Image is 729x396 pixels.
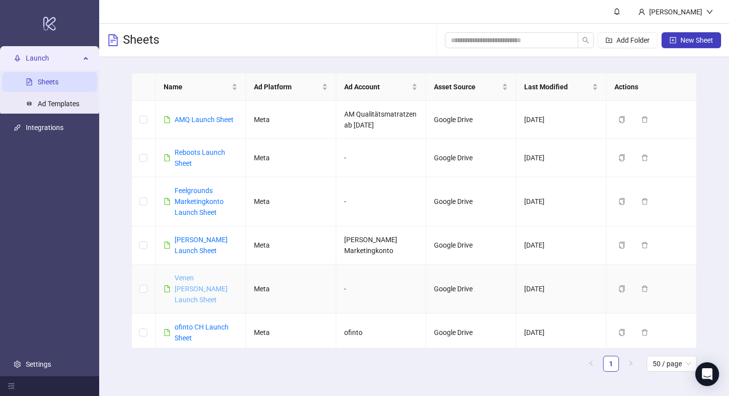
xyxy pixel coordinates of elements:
[516,177,607,226] td: [DATE]
[606,37,612,44] span: folder-add
[434,81,500,92] span: Asset Source
[618,116,625,123] span: copy
[175,236,228,255] a: [PERSON_NAME] Launch Sheet
[164,81,230,92] span: Name
[246,314,336,352] td: Meta
[669,37,676,44] span: plus-square
[583,356,599,372] button: left
[623,356,639,372] button: right
[164,242,171,249] span: file
[107,34,119,46] span: file-text
[164,329,171,336] span: file
[426,314,516,352] td: Google Drive
[246,139,336,177] td: Meta
[516,139,607,177] td: [DATE]
[426,101,516,139] td: Google Drive
[8,383,15,390] span: menu-fold
[246,177,336,226] td: Meta
[695,362,719,386] div: Open Intercom Messenger
[175,116,234,124] a: AMQ Launch Sheet
[645,6,706,17] div: [PERSON_NAME]
[516,101,607,139] td: [DATE]
[641,285,648,292] span: delete
[344,81,410,92] span: Ad Account
[641,198,648,205] span: delete
[588,360,594,366] span: left
[598,32,658,48] button: Add Folder
[647,356,697,372] div: Page Size
[603,356,619,372] li: 1
[336,139,426,177] td: -
[14,55,21,62] span: rocket
[628,360,634,366] span: right
[156,73,246,101] th: Name
[246,226,336,264] td: Meta
[653,356,691,371] span: 50 / page
[516,314,607,352] td: [DATE]
[336,314,426,352] td: ofinto
[426,264,516,314] td: Google Drive
[641,242,648,249] span: delete
[618,329,625,336] span: copy
[336,177,426,226] td: -
[613,8,620,15] span: bell
[336,101,426,139] td: AM Qualitätsmatratzen ab [DATE]
[706,8,713,15] span: down
[607,73,697,101] th: Actions
[164,198,171,205] span: file
[662,32,721,48] button: New Sheet
[582,37,589,44] span: search
[516,264,607,314] td: [DATE]
[426,226,516,264] td: Google Drive
[164,285,171,292] span: file
[516,73,607,101] th: Last Modified
[623,356,639,372] li: Next Page
[516,226,607,264] td: [DATE]
[164,116,171,123] span: file
[641,329,648,336] span: delete
[246,264,336,314] td: Meta
[336,73,426,101] th: Ad Account
[680,36,713,44] span: New Sheet
[26,124,63,132] a: Integrations
[175,274,228,304] a: Venen [PERSON_NAME] Launch Sheet
[26,360,51,368] a: Settings
[254,81,320,92] span: Ad Platform
[426,139,516,177] td: Google Drive
[618,198,625,205] span: copy
[583,356,599,372] li: Previous Page
[638,8,645,15] span: user
[426,177,516,226] td: Google Drive
[26,48,80,68] span: Launch
[618,285,625,292] span: copy
[123,32,159,48] h3: Sheets
[618,242,625,249] span: copy
[641,154,648,161] span: delete
[175,187,224,216] a: Feelgrounds Marketingkonto Launch Sheet
[524,81,590,92] span: Last Modified
[38,100,79,108] a: Ad Templates
[641,116,648,123] span: delete
[38,78,59,86] a: Sheets
[175,323,229,342] a: ofinto CH Launch Sheet
[616,36,650,44] span: Add Folder
[426,73,516,101] th: Asset Source
[246,73,336,101] th: Ad Platform
[604,356,618,371] a: 1
[164,154,171,161] span: file
[336,226,426,264] td: [PERSON_NAME] Marketingkonto
[175,148,225,167] a: Reboots Launch Sheet
[618,154,625,161] span: copy
[336,264,426,314] td: -
[246,101,336,139] td: Meta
